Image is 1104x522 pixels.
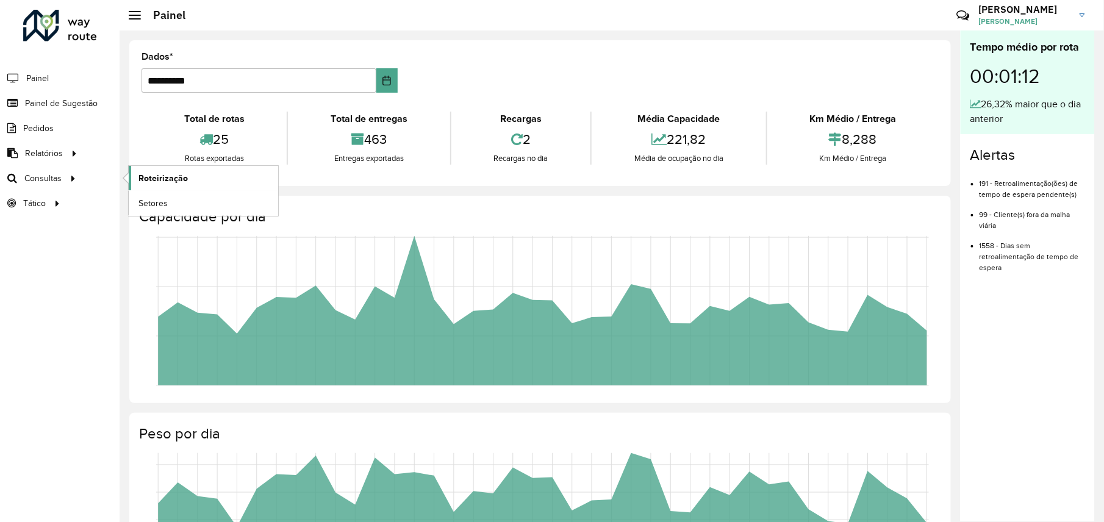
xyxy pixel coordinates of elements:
span: Tático [23,197,46,210]
font: 8,288 [842,132,877,146]
span: Roteirização [138,172,188,185]
h3: [PERSON_NAME] [979,4,1070,15]
div: Total de entregas [291,112,446,126]
span: Pedidos [23,122,54,135]
button: Escolha a data [376,68,397,93]
h4: Peso por dia [139,425,939,443]
div: Recargas no dia [454,152,587,165]
div: Km Médio / Entrega [770,112,936,126]
a: Setores [129,191,278,215]
font: 463 [365,132,387,146]
span: Relatórios [25,147,63,160]
span: Painel [26,72,49,85]
div: Km Médio / Entrega [770,152,936,165]
font: 26,32% maior que o dia anterior [970,99,1081,124]
span: Consultas [24,172,62,185]
div: Rotas exportadas [145,152,284,165]
font: 221,82 [667,132,706,146]
a: Contato Rápido [950,2,976,29]
span: Setores [138,197,168,210]
div: Entregas exportadas [291,152,446,165]
li: 1558 - Dias sem retroalimentação de tempo de espera [980,231,1085,273]
h2: Painel [141,9,185,22]
div: 00:01:12 [970,55,1085,97]
div: Média Capacidade [595,112,762,126]
font: 2 [523,132,531,146]
span: Painel de Sugestão [25,97,98,110]
div: Tempo médio por rota [970,39,1085,55]
font: Dados [142,51,170,62]
h4: Capacidade por dia [139,208,939,226]
div: Recargas [454,112,587,126]
div: Total de rotas [145,112,284,126]
font: 25 [213,132,229,146]
li: 99 - Cliente(s) fora da malha viária [980,200,1085,231]
div: Média de ocupação no dia [595,152,762,165]
li: 191 - Retroalimentação(ões) de tempo de espera pendente(s) [980,169,1085,200]
h4: Alertas [970,146,1085,164]
span: [PERSON_NAME] [979,16,1070,27]
a: Roteirização [129,166,278,190]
